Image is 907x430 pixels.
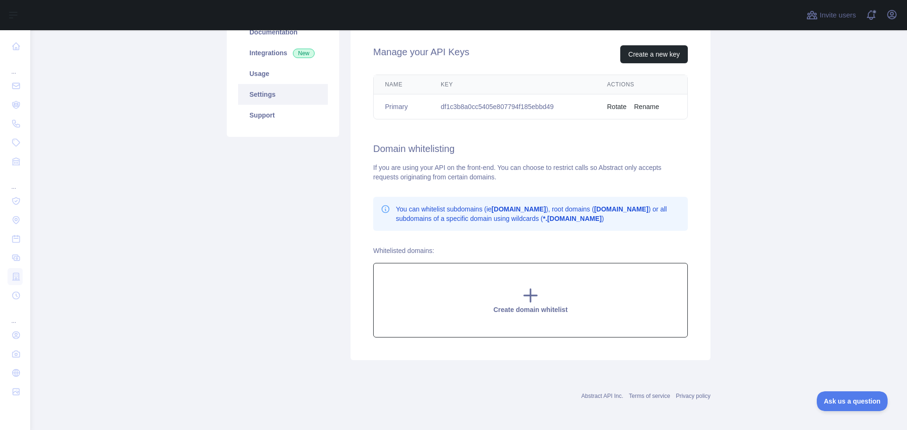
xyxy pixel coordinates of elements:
[676,393,710,399] a: Privacy policy
[596,75,687,94] th: Actions
[396,204,680,223] p: You can whitelist subdomains (ie ), root domains ( ) or all subdomains of a specific domain using...
[374,75,429,94] th: Name
[238,84,328,105] a: Settings
[629,393,670,399] a: Terms of service
[817,391,888,411] iframe: Toggle Customer Support
[293,49,315,58] span: New
[238,42,328,63] a: Integrations New
[374,94,429,119] td: Primary
[238,22,328,42] a: Documentation
[634,102,659,111] button: Rename
[8,57,23,76] div: ...
[373,247,434,254] label: Whitelisted domains:
[238,63,328,84] a: Usage
[594,205,649,213] b: [DOMAIN_NAME]
[8,306,23,325] div: ...
[804,8,858,23] button: Invite users
[238,105,328,126] a: Support
[820,10,856,21] span: Invite users
[429,75,596,94] th: Key
[543,215,601,222] b: *.[DOMAIN_NAME]
[373,163,688,182] div: If you are using your API on the front-end. You can choose to restrict calls so Abstract only acc...
[620,45,688,63] button: Create a new key
[8,172,23,191] div: ...
[582,393,624,399] a: Abstract API Inc.
[493,306,567,313] span: Create domain whitelist
[373,142,688,155] h2: Domain whitelisting
[373,45,469,63] h2: Manage your API Keys
[492,205,546,213] b: [DOMAIN_NAME]
[607,102,626,111] button: Rotate
[429,94,596,119] td: df1c3b8a0cc5405e807794f185ebbd49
